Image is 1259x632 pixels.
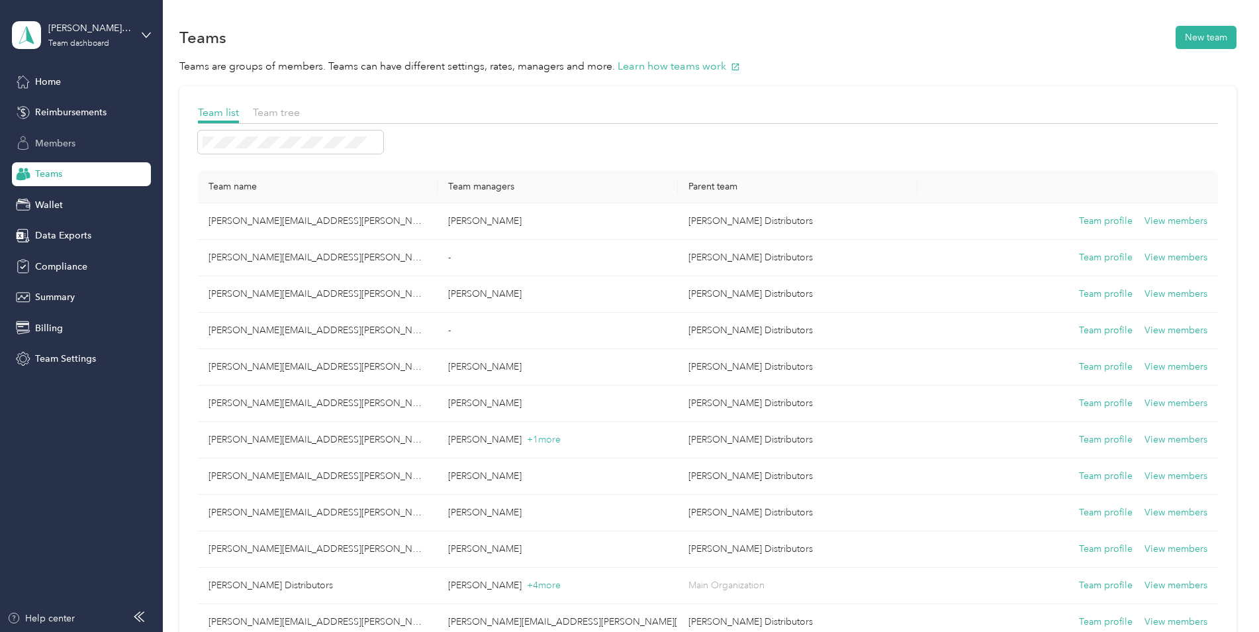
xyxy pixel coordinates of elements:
button: New team [1176,26,1236,49]
p: [PERSON_NAME] [448,542,667,556]
p: [PERSON_NAME] [448,505,667,520]
div: [PERSON_NAME] Distributors [48,21,131,35]
td: josh.moore@bldonline.com [198,458,438,495]
td: david.baer@bldonline.com [198,240,438,276]
span: + 1 more [527,434,561,445]
td: dylan.ohl@bldonline.com [198,531,438,568]
td: dennis.theodorson@bldonline.com [198,203,438,240]
td: Bernie Little Distributors [198,568,438,604]
td: Bernie Little Distributors [678,240,918,276]
th: Team name [198,170,438,203]
button: View members [1144,615,1207,629]
span: Team Settings [35,352,96,366]
p: [PERSON_NAME] [448,287,667,301]
button: View members [1144,469,1207,484]
p: [PERSON_NAME] [448,469,667,484]
button: Team profile [1079,323,1133,338]
button: Team profile [1079,214,1133,229]
p: [PERSON_NAME] [448,578,667,593]
th: Parent team [678,170,918,203]
td: billy.herren@bldonline.com [198,349,438,386]
span: - [448,325,451,336]
button: View members [1144,433,1207,447]
span: Teams [35,167,62,181]
button: Team profile [1079,578,1133,593]
iframe: Everlance-gr Chat Button Frame [1185,558,1259,632]
span: + 4 more [527,580,561,591]
p: [PERSON_NAME] [448,433,667,447]
button: View members [1144,578,1207,593]
button: View members [1144,542,1207,556]
div: Team dashboard [48,40,109,48]
button: Team profile [1079,469,1133,484]
td: Main Organization [678,568,918,604]
td: Bernie Little Distributors [678,531,918,568]
button: View members [1144,214,1207,229]
p: [PERSON_NAME] [448,396,667,411]
th: Team managers [438,170,678,203]
td: mike.schumaker@bldonline.com [198,276,438,313]
span: Team list [198,106,239,119]
td: - [438,313,678,349]
span: Wallet [35,198,63,212]
span: Summary [35,290,75,304]
button: Team profile [1079,542,1133,556]
td: mike.jones@bldonline.com [198,386,438,422]
p: [PERSON_NAME][EMAIL_ADDRESS][PERSON_NAME][DOMAIN_NAME] [448,615,667,629]
button: Team profile [1079,505,1133,520]
h1: Teams [179,30,226,44]
p: Main Organization [688,578,908,593]
button: Team profile [1079,433,1133,447]
span: Team tree [253,106,300,119]
span: Members [35,136,75,150]
p: [PERSON_NAME] [448,360,667,374]
button: View members [1144,360,1207,374]
td: Bernie Little Distributors [678,313,918,349]
button: Team profile [1079,250,1133,265]
button: Team profile [1079,360,1133,374]
button: Learn how teams work [618,58,740,75]
td: brandon.bailey@bldonline.com [198,422,438,458]
button: View members [1144,396,1207,411]
button: View members [1144,250,1207,265]
p: [PERSON_NAME] [448,214,667,229]
button: Team profile [1079,615,1133,629]
button: View members [1144,287,1207,301]
td: grady.sharpe@bldonline.com [198,313,438,349]
p: Teams are groups of members. Teams can have different settings, rates, managers and more. [179,58,1236,75]
td: Bernie Little Distributors [678,276,918,313]
td: Bernie Little Distributors [678,422,918,458]
button: Help center [7,611,75,625]
span: Home [35,75,61,89]
button: View members [1144,505,1207,520]
button: Team profile [1079,287,1133,301]
td: jake.mcclelland@bldonline.com [198,495,438,531]
span: Billing [35,321,63,335]
span: Compliance [35,260,87,274]
button: Team profile [1079,396,1133,411]
span: Reimbursements [35,105,107,119]
button: View members [1144,323,1207,338]
td: - [438,240,678,276]
span: Data Exports [35,229,91,242]
td: Bernie Little Distributors [678,495,918,531]
td: Bernie Little Distributors [678,349,918,386]
td: Bernie Little Distributors [678,386,918,422]
td: Bernie Little Distributors [678,203,918,240]
span: - [448,252,451,263]
td: Bernie Little Distributors [678,458,918,495]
